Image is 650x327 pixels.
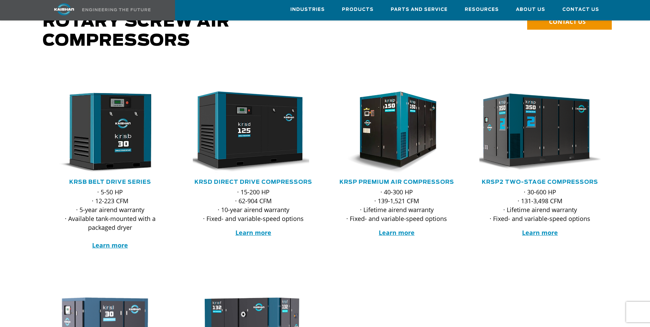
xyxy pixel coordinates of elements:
[516,6,545,14] span: About Us
[562,6,599,14] span: Contact Us
[482,179,598,185] a: KRSP2 Two-Stage Compressors
[465,6,499,14] span: Resources
[193,91,314,173] div: krsd125
[49,91,171,173] div: krsb30
[340,179,454,185] a: KRSP Premium Air Compressors
[194,179,312,185] a: KRSD Direct Drive Compressors
[92,241,128,249] a: Learn more
[336,188,458,223] p: · 40-300 HP · 139-1,521 CFM · Lifetime airend warranty · Fixed- and variable-speed options
[44,91,166,173] img: krsb30
[516,0,545,19] a: About Us
[465,0,499,19] a: Resources
[235,228,271,237] a: Learn more
[82,8,150,11] img: Engineering the future
[391,0,448,19] a: Parts and Service
[39,3,90,15] img: kaishan logo
[342,6,374,14] span: Products
[342,0,374,19] a: Products
[379,228,415,237] a: Learn more
[290,0,325,19] a: Industries
[522,228,558,237] a: Learn more
[479,188,601,223] p: · 30-600 HP · 131-3,498 CFM · Lifetime airend warranty · Fixed- and variable-speed options
[69,179,151,185] a: KRSB Belt Drive Series
[49,188,171,250] p: · 5-50 HP · 12-223 CFM · 5-year airend warranty · Available tank-mounted with a packaged dryer
[188,91,309,173] img: krsd125
[549,18,586,26] span: CONTACT US
[391,6,448,14] span: Parts and Service
[193,188,314,223] p: · 15-200 HP · 62-904 CFM · 10-year airend warranty · Fixed- and variable-speed options
[336,91,458,173] div: krsp150
[527,14,612,30] a: CONTACT US
[331,91,452,173] img: krsp150
[290,6,325,14] span: Industries
[479,91,601,173] div: krsp350
[562,0,599,19] a: Contact Us
[468,87,602,177] img: krsp350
